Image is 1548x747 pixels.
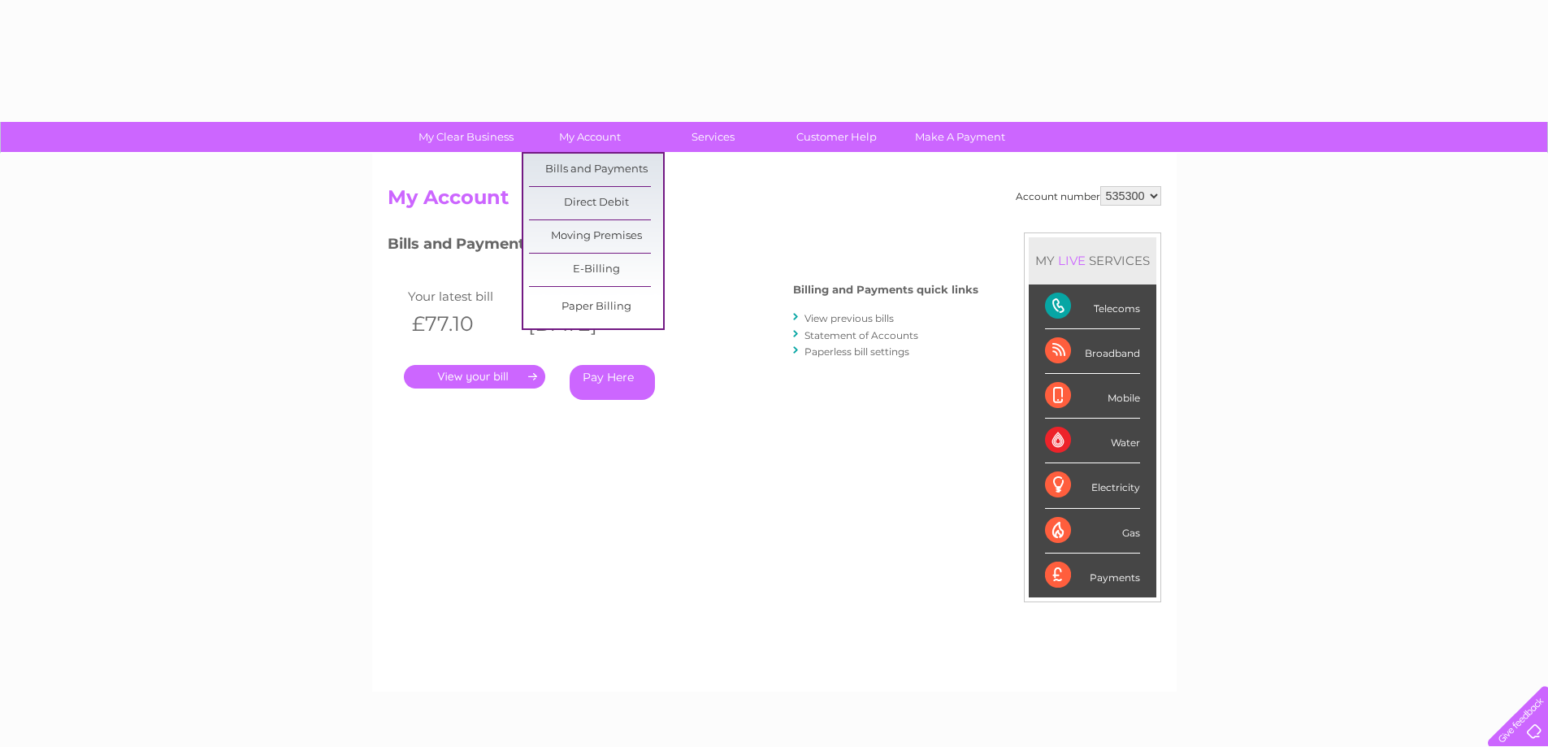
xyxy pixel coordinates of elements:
a: Paper Billing [529,291,663,324]
a: Paperless bill settings [804,345,909,358]
a: Direct Debit [529,187,663,219]
div: LIVE [1055,253,1089,268]
h3: Bills and Payments [388,232,978,261]
a: My Clear Business [399,122,533,152]
th: [DATE] [520,307,637,341]
div: Mobile [1045,374,1140,419]
a: Statement of Accounts [804,329,918,341]
div: MY SERVICES [1029,237,1156,284]
a: Services [646,122,780,152]
a: E-Billing [529,254,663,286]
a: Make A Payment [893,122,1027,152]
a: . [404,365,545,389]
a: Customer Help [770,122,904,152]
a: View previous bills [804,312,894,324]
a: Pay Here [570,365,655,400]
a: My Account [523,122,657,152]
a: Bills and Payments [529,154,663,186]
div: Water [1045,419,1140,463]
div: Payments [1045,554,1140,597]
th: £77.10 [404,307,521,341]
div: Gas [1045,509,1140,554]
a: Moving Premises [529,220,663,253]
h4: Billing and Payments quick links [793,284,978,296]
div: Telecoms [1045,284,1140,329]
td: Invoice date [520,285,637,307]
div: Electricity [1045,463,1140,508]
td: Your latest bill [404,285,521,307]
h2: My Account [388,186,1161,217]
div: Broadband [1045,329,1140,374]
div: Account number [1016,186,1161,206]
